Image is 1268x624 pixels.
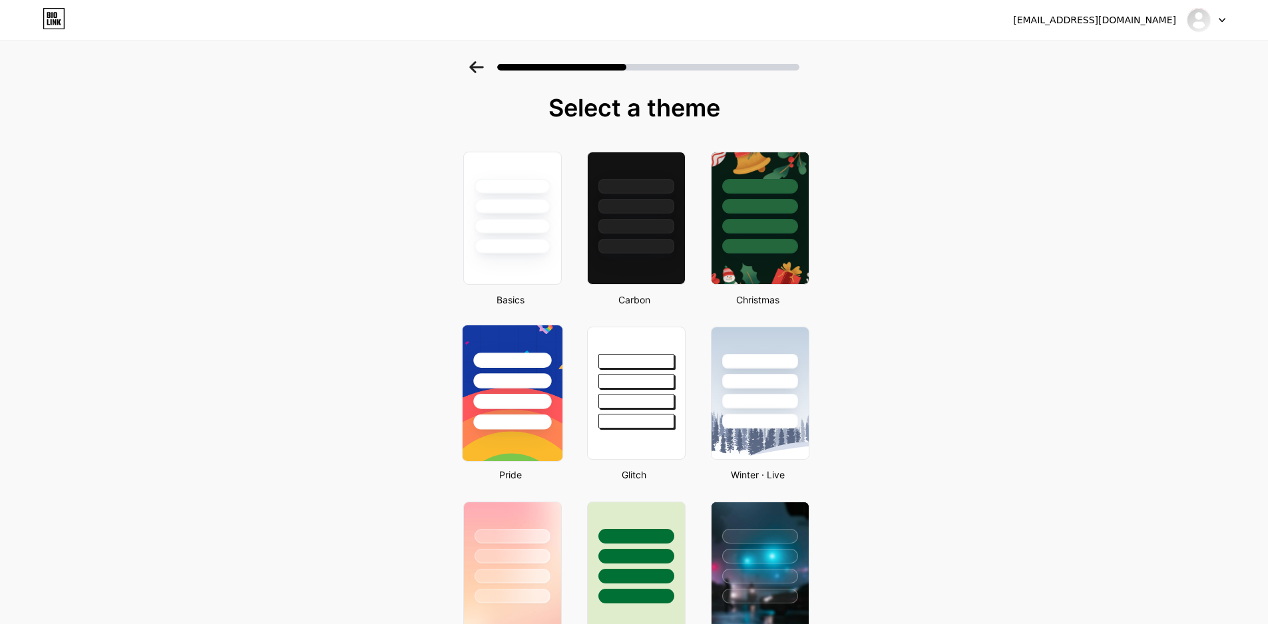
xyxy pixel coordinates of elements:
div: Glitch [583,468,686,482]
div: Carbon [583,293,686,307]
div: Select a theme [458,94,811,121]
div: Pride [459,468,562,482]
div: Basics [459,293,562,307]
img: domo556 [1186,7,1211,33]
div: Winter · Live [707,468,809,482]
img: pride-mobile.png [462,325,562,461]
div: Christmas [707,293,809,307]
div: [EMAIL_ADDRESS][DOMAIN_NAME] [1013,13,1176,27]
